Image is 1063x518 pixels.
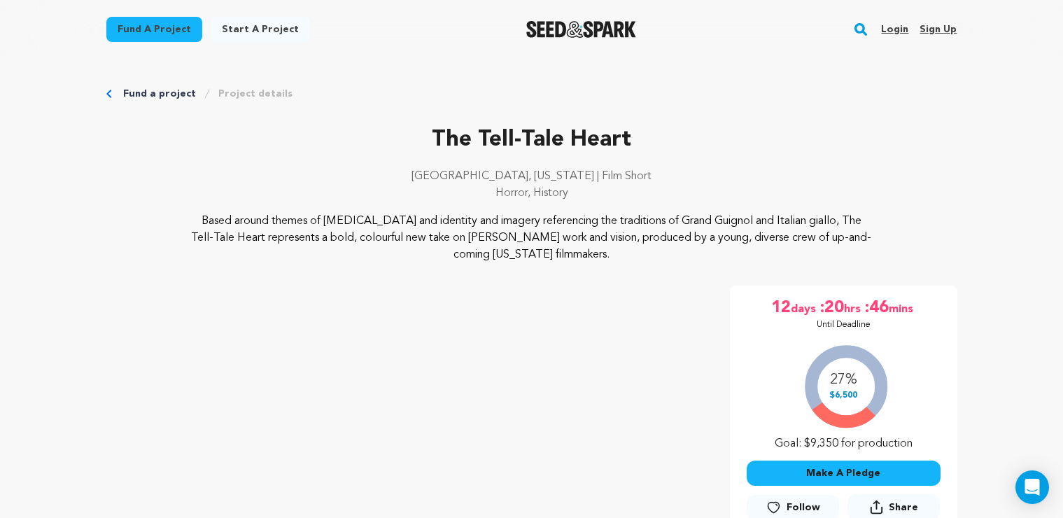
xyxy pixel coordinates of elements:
[920,18,957,41] a: Sign up
[106,123,957,157] p: The Tell-Tale Heart
[106,17,202,42] a: Fund a project
[526,21,636,38] a: Seed&Spark Homepage
[191,213,872,263] p: Based around themes of [MEDICAL_DATA] and identity and imagery referencing the traditions of Gran...
[787,500,820,514] span: Follow
[747,461,941,486] button: Make A Pledge
[526,21,636,38] img: Seed&Spark Logo Dark Mode
[218,87,293,101] a: Project details
[771,297,791,319] span: 12
[881,18,908,41] a: Login
[211,17,310,42] a: Start a project
[123,87,196,101] a: Fund a project
[819,297,844,319] span: :20
[817,319,871,330] p: Until Deadline
[106,185,957,202] p: Horror, History
[889,297,916,319] span: mins
[844,297,864,319] span: hrs
[889,500,918,514] span: Share
[106,87,957,101] div: Breadcrumb
[1015,470,1049,504] div: Open Intercom Messenger
[791,297,819,319] span: days
[864,297,889,319] span: :46
[106,168,957,185] p: [GEOGRAPHIC_DATA], [US_STATE] | Film Short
